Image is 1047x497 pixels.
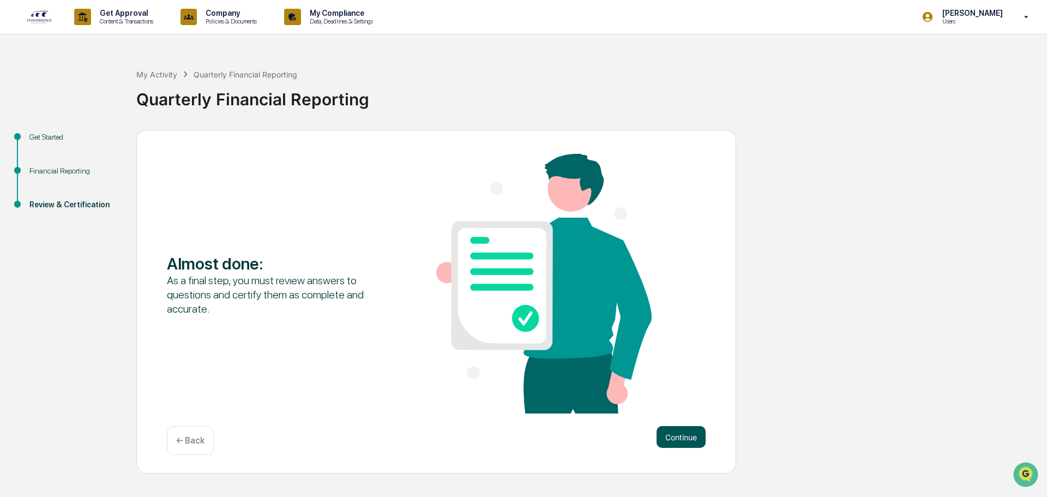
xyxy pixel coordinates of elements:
[1012,461,1042,490] iframe: Open customer support
[136,81,1042,109] div: Quarterly Financial Reporting
[934,9,1008,17] p: [PERSON_NAME]
[197,9,262,17] p: Company
[37,94,138,103] div: We're available if you need us!
[934,17,1008,25] p: Users
[29,131,119,143] div: Get Started
[11,159,20,168] div: 🔎
[436,154,652,414] img: Almost done
[109,185,132,193] span: Pylon
[301,9,378,17] p: My Compliance
[29,165,119,177] div: Financial Reporting
[11,23,198,40] p: How can we help?
[301,17,378,25] p: Data, Deadlines & Settings
[11,139,20,147] div: 🖐️
[22,158,69,169] span: Data Lookup
[75,133,140,153] a: 🗄️Attestations
[90,137,135,148] span: Attestations
[167,273,382,316] div: As a final step, you must review answers to questions and certify them as complete and accurate.
[194,70,297,79] div: Quarterly Financial Reporting
[136,70,177,79] div: My Activity
[197,17,262,25] p: Policies & Documents
[167,254,382,273] div: Almost done :
[77,184,132,193] a: Powered byPylon
[91,17,159,25] p: Content & Transactions
[657,426,706,448] button: Continue
[11,83,31,103] img: 1746055101610-c473b297-6a78-478c-a979-82029cc54cd1
[176,435,204,446] p: ← Back
[7,133,75,153] a: 🖐️Preclearance
[7,154,73,173] a: 🔎Data Lookup
[79,139,88,147] div: 🗄️
[185,87,198,100] button: Start new chat
[91,9,159,17] p: Get Approval
[37,83,179,94] div: Start new chat
[22,137,70,148] span: Preclearance
[26,10,52,24] img: logo
[29,199,119,211] div: Review & Certification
